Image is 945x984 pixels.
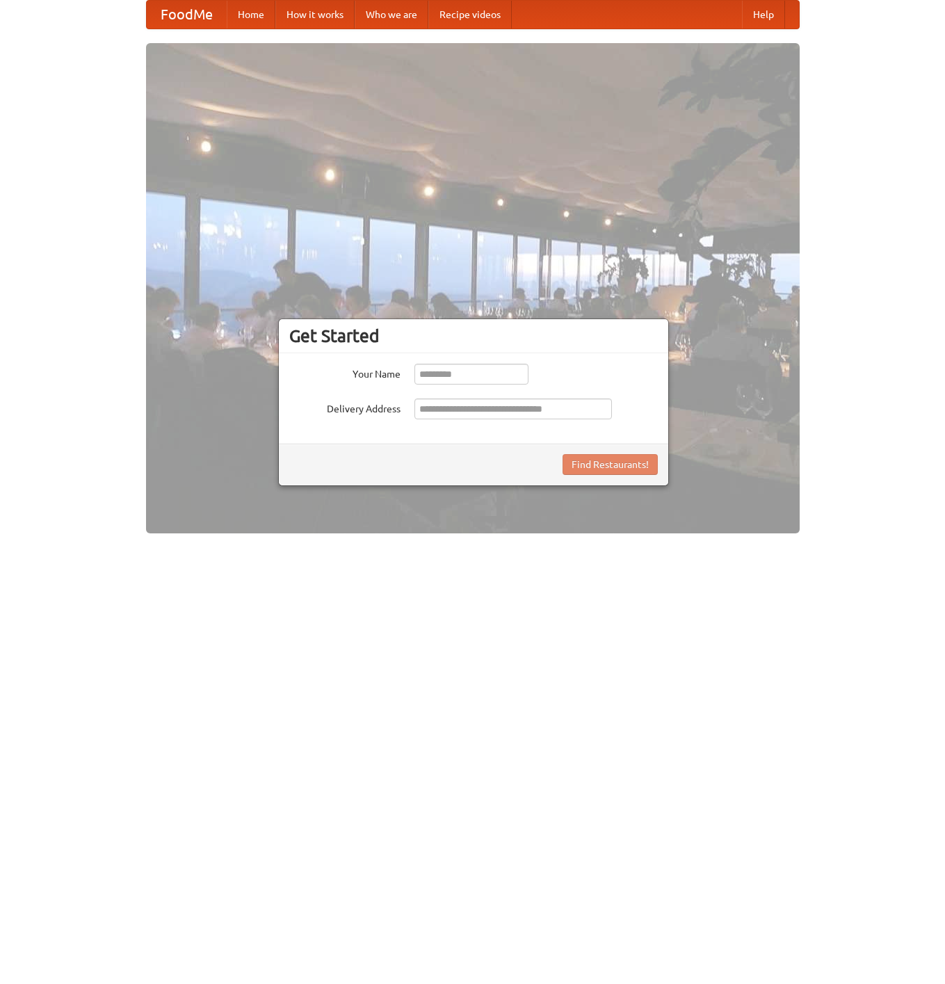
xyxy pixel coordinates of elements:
[355,1,428,29] a: Who we are
[563,454,658,475] button: Find Restaurants!
[289,325,658,346] h3: Get Started
[742,1,785,29] a: Help
[289,364,401,381] label: Your Name
[289,398,401,416] label: Delivery Address
[227,1,275,29] a: Home
[275,1,355,29] a: How it works
[147,1,227,29] a: FoodMe
[428,1,512,29] a: Recipe videos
